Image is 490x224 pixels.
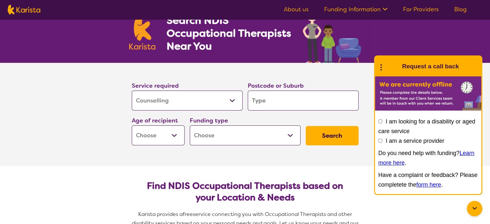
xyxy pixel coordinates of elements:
span: Karista provides a [138,211,183,218]
img: occupational-therapy [303,6,361,63]
img: Karista logo [8,5,40,15]
a: Blog [454,5,467,13]
label: I am looking for a disability or aged care service [378,118,475,134]
h1: Request a call back [402,62,459,71]
a: Funding Information [324,5,388,13]
label: Age of recipient [132,117,178,124]
p: Have a complaint or feedback? Please completete the . [378,170,478,190]
input: Type [248,91,359,111]
img: Karista [385,60,398,73]
h1: Search NDIS Occupational Therapists Near You [166,14,292,53]
a: About us [284,5,309,13]
h2: Find NDIS Occupational Therapists based on your Location & Needs [137,180,353,203]
img: Karista offline chat form to request call back [375,76,481,111]
img: Karista logo [129,15,156,50]
label: I am a service provider [386,138,444,144]
label: Postcode or Suburb [248,82,304,90]
a: form here [416,181,441,188]
p: Do you need help with funding? . [378,148,478,168]
label: Funding type [190,117,228,124]
a: For Providers [403,5,439,13]
span: free [183,211,193,218]
label: Service required [132,82,179,90]
button: Search [306,126,359,145]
